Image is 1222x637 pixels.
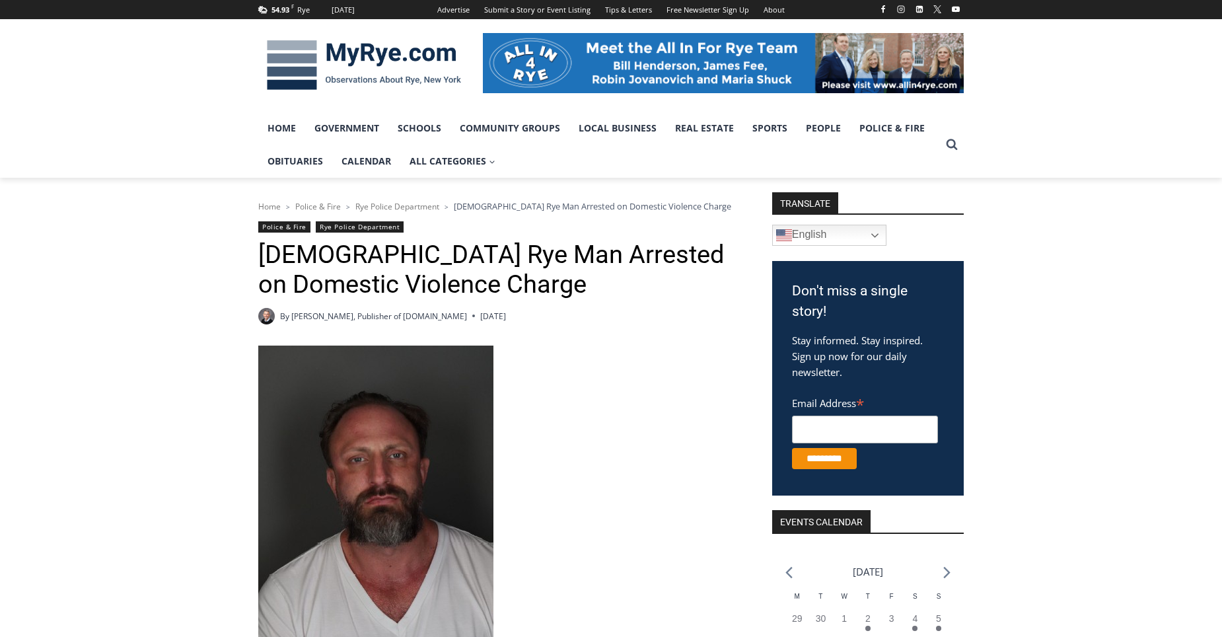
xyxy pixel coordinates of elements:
time: 30 [816,613,826,624]
a: Community Groups [450,112,569,145]
a: Home [258,201,281,212]
span: By [280,310,289,322]
a: Sports [743,112,797,145]
a: Police & Fire [295,201,341,212]
time: 4 [912,613,917,624]
button: 30 [809,612,833,636]
span: M [795,593,800,600]
nav: Breadcrumbs [258,200,737,213]
span: F [890,593,894,600]
time: 5 [936,613,941,624]
a: Real Estate [666,112,743,145]
a: Linkedin [912,1,927,17]
a: X [929,1,945,17]
span: All Categories [410,154,495,169]
a: Facebook [875,1,891,17]
span: W [841,593,847,600]
div: Wednesday [832,591,856,612]
a: Home [258,112,305,145]
button: 4 Has events [903,612,927,636]
time: 3 [889,613,894,624]
button: View Search Form [940,133,964,157]
a: Obituaries [258,145,332,178]
span: > [445,202,449,211]
em: Has events [865,626,871,631]
div: Thursday [856,591,880,612]
strong: TRANSLATE [772,192,838,213]
div: Saturday [903,591,927,612]
a: Rye Police Department [316,221,404,233]
a: Calendar [332,145,400,178]
button: 1 [832,612,856,636]
span: S [937,593,941,600]
a: People [797,112,850,145]
span: > [286,202,290,211]
span: > [346,202,350,211]
div: Tuesday [809,591,833,612]
time: 2 [865,613,871,624]
time: [DATE] [480,310,506,322]
button: 5 Has events [927,612,951,636]
p: Stay informed. Stay inspired. Sign up now for our daily newsletter. [792,332,944,380]
a: Government [305,112,388,145]
div: Sunday [927,591,951,612]
div: Rye [297,4,310,16]
h3: Don't miss a single story! [792,281,944,322]
button: 3 [880,612,904,636]
span: 54.93 [271,5,289,15]
h2: Events Calendar [772,510,871,533]
em: Has events [936,626,941,631]
img: en [776,227,792,243]
li: [DATE] [853,563,883,581]
span: T [866,593,870,600]
button: 29 [785,612,809,636]
a: Schools [388,112,450,145]
span: S [913,593,917,600]
a: Police & Fire [850,112,934,145]
img: MyRye.com [258,31,470,100]
a: [PERSON_NAME], Publisher of [DOMAIN_NAME] [291,311,467,322]
a: All Categories [400,145,505,178]
a: Instagram [893,1,909,17]
h1: [DEMOGRAPHIC_DATA] Rye Man Arrested on Domestic Violence Charge [258,240,737,300]
div: [DATE] [332,4,355,16]
span: T [818,593,822,600]
a: Next month [943,566,951,579]
a: Police & Fire [258,221,310,233]
a: YouTube [948,1,964,17]
span: F [291,3,294,10]
nav: Primary Navigation [258,112,940,178]
em: Has events [912,626,917,631]
a: Previous month [785,566,793,579]
button: 2 Has events [856,612,880,636]
img: All in for Rye [483,33,964,93]
a: Local Business [569,112,666,145]
div: Friday [880,591,904,612]
a: English [772,225,886,246]
label: Email Address [792,390,938,414]
span: [DEMOGRAPHIC_DATA] Rye Man Arrested on Domestic Violence Charge [454,200,731,212]
a: Rye Police Department [355,201,439,212]
time: 1 [842,613,847,624]
a: Author image [258,308,275,324]
div: Monday [785,591,809,612]
time: 29 [792,613,803,624]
